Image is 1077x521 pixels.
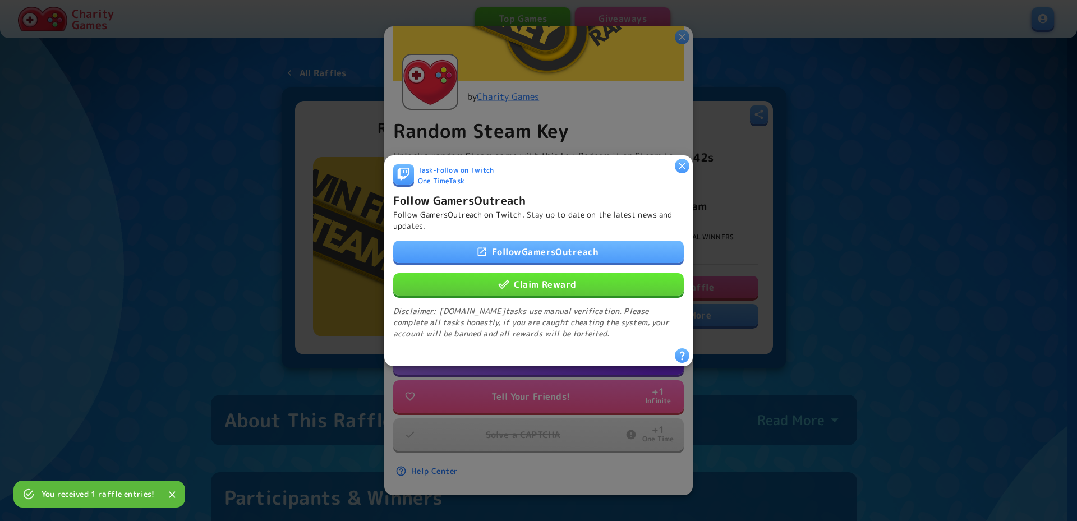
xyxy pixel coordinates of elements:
[393,209,684,231] p: Follow GamersOutreach on Twitch. Stay up to date on the latest news and updates.
[393,305,684,339] p: [DOMAIN_NAME] tasks use manual verification. Please complete all tasks honestly, if you are caugh...
[393,191,526,209] h6: Follow GamersOutreach
[393,273,684,295] button: Claim Reward
[164,486,181,503] button: Close
[393,305,437,316] u: Disclaimer:
[393,240,684,262] a: FollowGamersOutreach
[42,484,155,504] div: You received 1 raffle entries!
[418,165,494,176] span: Task - Follow on Twitch
[418,176,464,187] span: One Time Task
